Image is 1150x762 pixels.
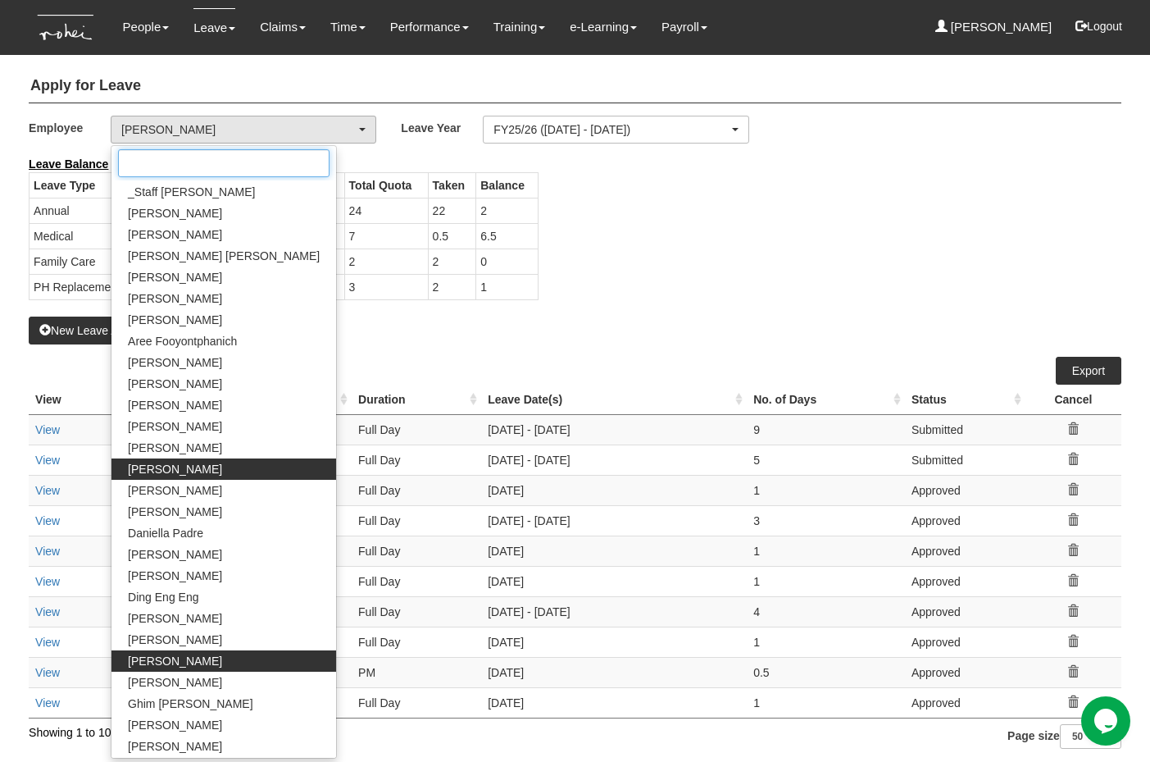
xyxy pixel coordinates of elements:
[352,566,481,596] td: Full Day
[352,687,481,718] td: Full Day
[128,269,222,285] span: [PERSON_NAME]
[118,149,330,177] input: Search
[481,505,747,536] td: [DATE] - [DATE]
[476,172,538,198] th: Balance
[905,475,1025,505] td: Approved
[476,249,538,274] td: 0
[428,274,476,299] td: 2
[121,121,356,138] div: [PERSON_NAME]
[905,657,1025,687] td: Approved
[481,385,747,415] th: Leave Date(s) : activate to sort column ascending
[330,8,366,46] a: Time
[905,687,1025,718] td: Approved
[905,596,1025,627] td: Approved
[128,184,255,200] span: _Staff [PERSON_NAME]
[905,627,1025,657] td: Approved
[428,223,476,249] td: 0.5
[30,172,141,198] th: Leave Type
[481,445,747,475] td: [DATE] - [DATE]
[481,627,747,657] td: [DATE]
[128,525,203,541] span: Daniella Padre
[128,440,222,456] span: [PERSON_NAME]
[493,121,728,138] div: FY25/26 ([DATE] - [DATE])
[401,116,483,139] label: Leave Year
[905,385,1025,415] th: Status : activate to sort column ascending
[35,545,60,558] a: View
[747,445,905,475] td: 5
[747,687,905,718] td: 1
[905,414,1025,445] td: Submitted
[344,249,428,274] td: 2
[661,8,707,46] a: Payroll
[128,461,222,477] span: [PERSON_NAME]
[570,8,637,46] a: e-Learning
[193,8,235,47] a: Leave
[428,249,476,274] td: 2
[35,484,60,497] a: View
[390,8,469,46] a: Performance
[128,205,222,221] span: [PERSON_NAME]
[905,536,1025,566] td: Approved
[352,505,481,536] td: Full Day
[35,605,60,618] a: View
[481,566,747,596] td: [DATE]
[1056,357,1121,385] a: Export
[352,385,481,415] th: Duration : activate to sort column ascending
[905,566,1025,596] td: Approved
[481,687,747,718] td: [DATE]
[30,249,141,274] td: Family Care
[128,418,222,435] span: [PERSON_NAME]
[260,8,306,46] a: Claims
[1060,724,1121,749] select: Page size
[476,198,538,223] td: 2
[344,223,428,249] td: 7
[747,657,905,687] td: 0.5
[29,385,106,415] th: View
[481,536,747,566] td: [DATE]
[30,223,141,249] td: Medical
[29,70,1121,103] h4: Apply for Leave
[106,385,172,415] th: Edit
[128,333,237,349] span: Aree Fooyontphanich
[428,198,476,223] td: 22
[128,354,222,371] span: [PERSON_NAME]
[29,157,108,171] b: Leave Balance
[128,696,252,712] span: Ghim [PERSON_NAME]
[1081,696,1134,746] iframe: chat widget
[344,274,428,299] td: 3
[747,385,905,415] th: No. of Days : activate to sort column ascending
[352,414,481,445] td: Full Day
[1064,7,1134,46] button: Logout
[747,627,905,657] td: 1
[123,8,170,46] a: People
[935,8,1052,46] a: [PERSON_NAME]
[30,198,141,223] td: Annual
[476,274,538,299] td: 1
[128,397,222,413] span: [PERSON_NAME]
[128,568,222,584] span: [PERSON_NAME]
[29,317,178,344] button: New Leave Application
[128,610,222,627] span: [PERSON_NAME]
[352,475,481,505] td: Full Day
[344,172,428,198] th: Total Quota
[905,445,1025,475] td: Submitted
[35,423,60,436] a: View
[747,596,905,627] td: 4
[35,454,60,467] a: View
[128,653,222,669] span: [PERSON_NAME]
[128,248,320,264] span: [PERSON_NAME] [PERSON_NAME]
[35,636,60,649] a: View
[476,223,538,249] td: 6.5
[1025,385,1121,415] th: Cancel
[128,717,222,733] span: [PERSON_NAME]
[1007,724,1121,749] label: Page size
[35,575,60,588] a: View
[128,290,222,307] span: [PERSON_NAME]
[352,627,481,657] td: Full Day
[428,172,476,198] th: Taken
[481,657,747,687] td: [DATE]
[747,475,905,505] td: 1
[128,482,222,499] span: [PERSON_NAME]
[128,632,222,648] span: [PERSON_NAME]
[128,589,198,605] span: Ding Eng Eng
